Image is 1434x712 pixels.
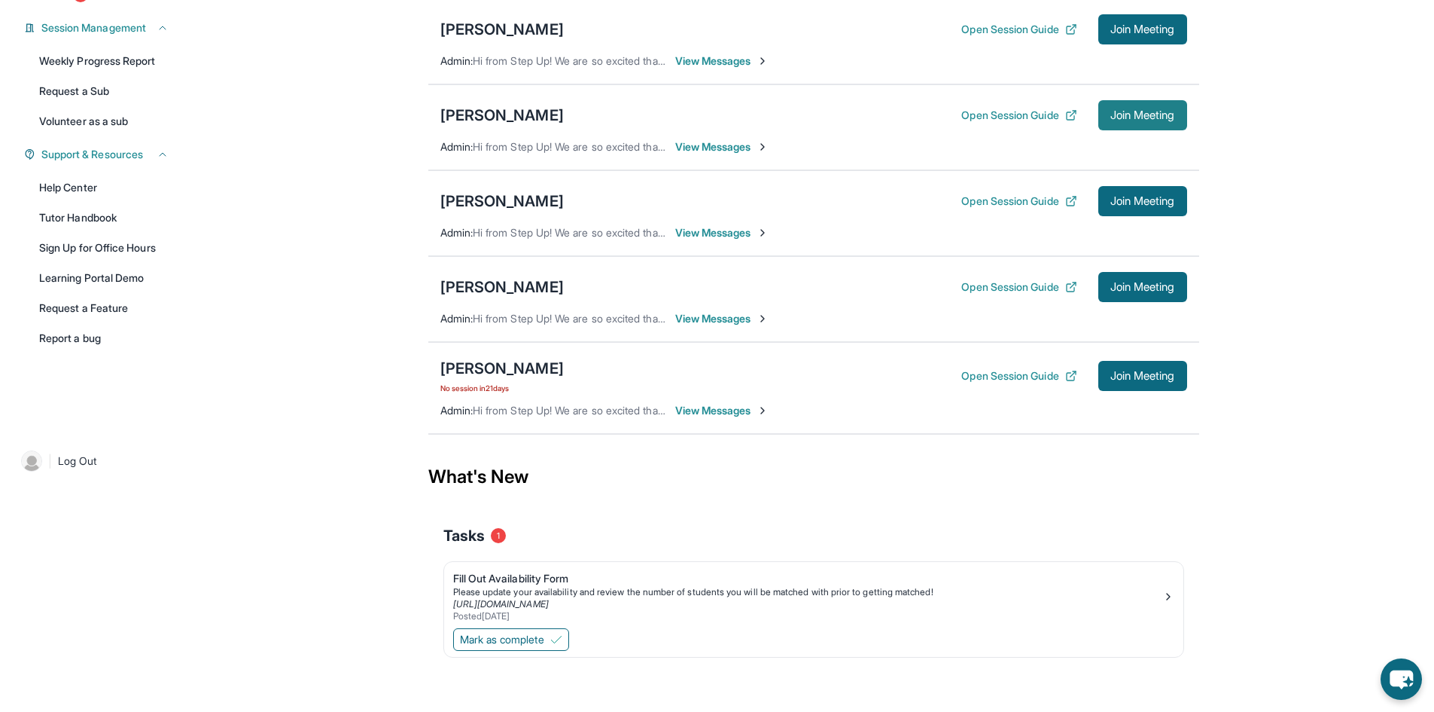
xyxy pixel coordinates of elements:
span: View Messages [675,225,769,240]
img: Chevron-Right [757,227,769,239]
a: [URL][DOMAIN_NAME] [453,598,549,610]
div: [PERSON_NAME] [440,277,564,298]
img: Mark as complete [550,634,562,646]
button: Support & Resources [35,147,169,162]
button: Join Meeting [1098,272,1187,302]
span: Tasks [443,525,485,546]
span: Join Meeting [1110,371,1175,380]
button: Join Meeting [1098,100,1187,130]
a: Help Center [30,174,178,201]
div: What's New [428,444,1199,510]
a: Sign Up for Office Hours [30,234,178,261]
div: [PERSON_NAME] [440,358,564,379]
a: Fill Out Availability FormPlease update your availability and review the number of students you w... [444,562,1183,625]
span: Session Management [41,20,146,35]
div: Posted [DATE] [453,610,1162,622]
span: Join Meeting [1110,197,1175,206]
button: Open Session Guide [961,194,1076,209]
img: Chevron-Right [757,141,769,153]
span: Support & Resources [41,147,143,162]
img: Chevron-Right [757,313,769,325]
img: Chevron-Right [757,55,769,67]
span: Log Out [58,454,97,469]
button: Open Session Guide [961,368,1076,384]
span: View Messages [675,311,769,326]
a: Learning Portal Demo [30,264,178,292]
a: Report a bug [30,325,178,352]
button: Mark as complete [453,628,569,651]
a: Volunteer as a sub [30,108,178,135]
div: [PERSON_NAME] [440,105,564,126]
div: [PERSON_NAME] [440,191,564,212]
span: Join Meeting [1110,25,1175,34]
div: Please update your availability and review the number of students you will be matched with prior ... [453,586,1162,598]
div: Fill Out Availability Form [453,571,1162,586]
span: Admin : [440,140,473,153]
button: Open Session Guide [961,280,1076,295]
span: No session in 21 days [440,382,564,394]
button: Session Management [35,20,169,35]
span: View Messages [675,139,769,154]
button: Open Session Guide [961,22,1076,37]
img: user-img [21,451,42,472]
a: Weekly Progress Report [30,47,178,75]
span: View Messages [675,403,769,418]
a: |Log Out [15,445,178,478]
span: Admin : [440,226,473,239]
span: Admin : [440,54,473,67]
div: [PERSON_NAME] [440,19,564,40]
span: Admin : [440,312,473,325]
a: Tutor Handbook [30,204,178,231]
button: Open Session Guide [961,108,1076,123]
span: | [48,452,52,470]
button: chat-button [1381,659,1422,700]
button: Join Meeting [1098,14,1187,44]
span: Join Meeting [1110,283,1175,292]
button: Join Meeting [1098,186,1187,216]
a: Request a Feature [30,295,178,322]
button: Join Meeting [1098,361,1187,391]
span: 1 [491,528,506,543]
span: Join Meeting [1110,111,1175,120]
span: Admin : [440,404,473,417]
img: Chevron-Right [757,405,769,417]
span: Mark as complete [460,632,544,647]
span: View Messages [675,53,769,69]
a: Request a Sub [30,78,178,105]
